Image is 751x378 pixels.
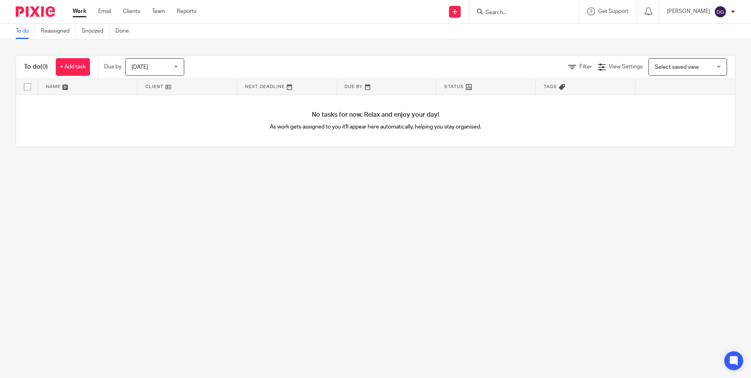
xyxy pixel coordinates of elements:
[56,58,90,76] a: + Add task
[115,24,135,39] a: Done
[485,9,555,17] input: Search
[24,63,48,71] h1: To do
[123,7,140,15] a: Clients
[41,24,76,39] a: Reassigned
[579,64,592,70] span: Filter
[609,64,643,70] span: View Settings
[196,123,555,131] p: As work gets assigned to you it'll appear here automatically, helping you stay organised.
[714,6,727,18] img: svg%3E
[667,7,710,15] p: [PERSON_NAME]
[16,6,55,17] img: Pixie
[177,7,196,15] a: Reports
[152,7,165,15] a: Team
[16,111,735,119] h4: No tasks for now. Relax and enjoy your day!
[82,24,110,39] a: Snoozed
[98,7,111,15] a: Email
[598,9,628,14] span: Get Support
[655,64,699,70] span: Select saved view
[40,64,48,70] span: (0)
[544,84,557,89] span: Tags
[16,24,35,39] a: To do
[132,64,148,70] span: [DATE]
[104,63,121,71] p: Due by
[73,7,86,15] a: Work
